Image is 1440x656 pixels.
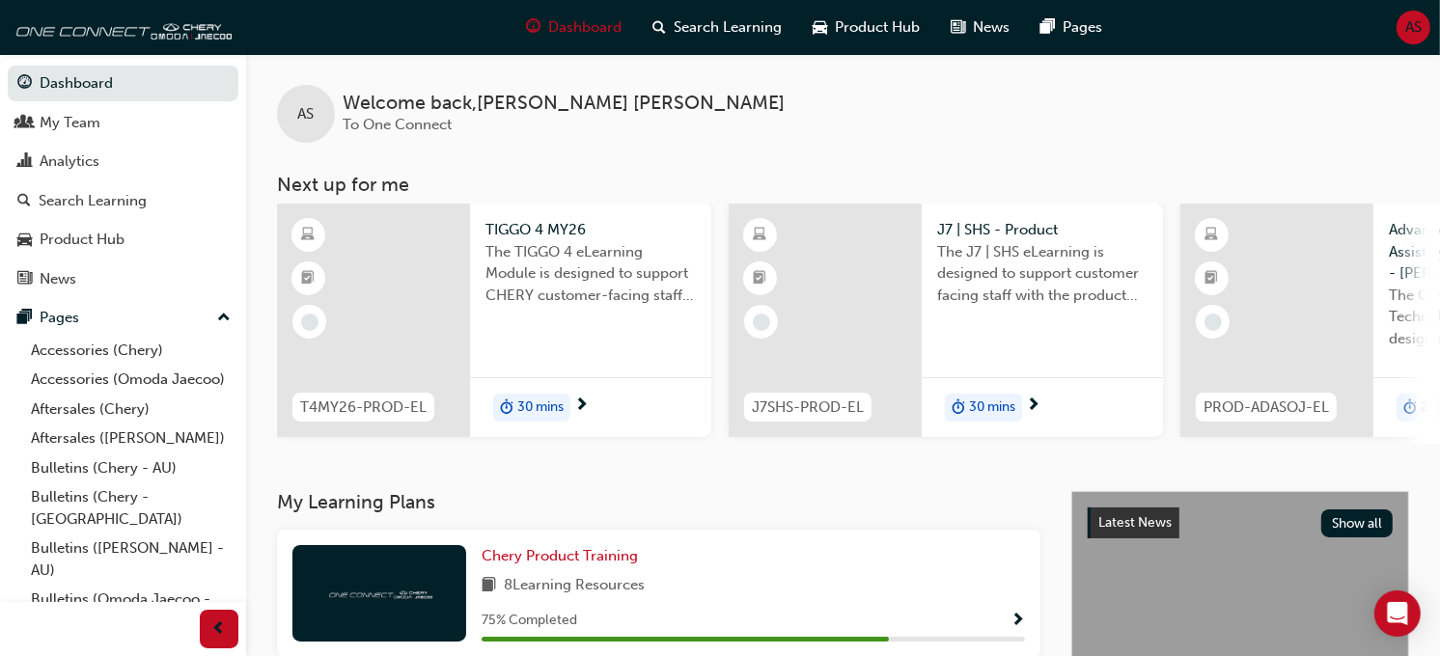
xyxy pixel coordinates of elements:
[1063,16,1102,39] span: Pages
[1403,396,1417,421] span: duration-icon
[8,62,238,300] button: DashboardMy TeamAnalyticsSearch LearningProduct HubNews
[302,266,316,291] span: booktick-icon
[500,396,513,421] span: duration-icon
[517,396,564,419] span: 30 mins
[17,310,32,327] span: pages-icon
[1205,266,1219,291] span: booktick-icon
[40,307,79,329] div: Pages
[301,314,318,331] span: learningRecordVerb_NONE-icon
[937,241,1148,307] span: The J7 | SHS eLearning is designed to support customer facing staff with the product and sales in...
[246,174,1440,196] h3: Next up for me
[300,396,427,419] span: T4MY26-PROD-EL
[752,396,864,419] span: J7SHS-PROD-EL
[511,8,637,47] a: guage-iconDashboard
[23,336,238,366] a: Accessories (Chery)
[298,103,315,125] span: AS
[485,241,696,307] span: The TIGGO 4 eLearning Module is designed to support CHERY customer-facing staff with the product ...
[1040,15,1055,40] span: pages-icon
[302,223,316,248] span: learningResourceType_ELEARNING-icon
[1088,507,1393,538] a: Latest NewsShow all
[482,545,646,567] a: Chery Product Training
[17,75,32,93] span: guage-icon
[23,533,238,585] a: Bulletins ([PERSON_NAME] - AU)
[277,491,1040,513] h3: My Learning Plans
[8,144,238,179] a: Analytics
[526,15,540,40] span: guage-icon
[8,105,238,141] a: My Team
[23,482,238,533] a: Bulletins (Chery - [GEOGRAPHIC_DATA])
[797,8,935,47] a: car-iconProduct Hub
[952,396,965,421] span: duration-icon
[212,617,227,642] span: prev-icon
[8,222,238,258] a: Product Hub
[548,16,622,39] span: Dashboard
[482,610,577,632] span: 75 % Completed
[951,15,965,40] span: news-icon
[652,15,666,40] span: search-icon
[8,66,238,101] a: Dashboard
[937,219,1148,241] span: J7 | SHS - Product
[40,268,76,290] div: News
[935,8,1025,47] a: news-iconNews
[23,585,238,636] a: Bulletins (Omoda Jaecoo - [GEOGRAPHIC_DATA])
[637,8,797,47] a: search-iconSearch Learning
[1098,514,1172,531] span: Latest News
[1011,613,1025,630] span: Show Progress
[674,16,782,39] span: Search Learning
[1321,509,1394,537] button: Show all
[482,574,496,598] span: book-icon
[1026,397,1040,415] span: next-icon
[17,153,32,171] span: chart-icon
[343,93,785,115] span: Welcome back , [PERSON_NAME] [PERSON_NAME]
[17,232,32,249] span: car-icon
[1205,314,1222,331] span: learningRecordVerb_NONE-icon
[1397,11,1430,44] button: AS
[504,574,645,598] span: 8 Learning Resources
[8,183,238,219] a: Search Learning
[40,112,100,134] div: My Team
[23,395,238,424] a: Aftersales (Chery)
[574,397,589,415] span: next-icon
[343,116,452,133] span: To One Connect
[277,204,711,437] a: T4MY26-PROD-ELTIGGO 4 MY26The TIGGO 4 eLearning Module is designed to support CHERY customer-faci...
[23,453,238,483] a: Bulletins (Chery - AU)
[17,193,31,210] span: search-icon
[969,396,1015,419] span: 30 mins
[8,300,238,336] button: Pages
[485,219,696,241] span: TIGGO 4 MY26
[729,204,1163,437] a: J7SHS-PROD-ELJ7 | SHS - ProductThe J7 | SHS eLearning is designed to support customer facing staf...
[754,266,767,291] span: booktick-icon
[23,365,238,395] a: Accessories (Omoda Jaecoo)
[17,115,32,132] span: people-icon
[17,271,32,288] span: news-icon
[39,190,147,212] div: Search Learning
[10,8,232,46] img: oneconnect
[835,16,920,39] span: Product Hub
[40,150,99,173] div: Analytics
[1374,590,1421,637] div: Open Intercom Messenger
[1204,396,1329,419] span: PROD-ADASOJ-EL
[813,15,827,40] span: car-icon
[217,306,231,331] span: up-icon
[326,584,432,602] img: oneconnect
[1025,8,1118,47] a: pages-iconPages
[973,16,1010,39] span: News
[1011,609,1025,633] button: Show Progress
[753,314,770,331] span: learningRecordVerb_NONE-icon
[1205,223,1219,248] span: learningResourceType_ELEARNING-icon
[23,424,238,453] a: Aftersales ([PERSON_NAME])
[754,223,767,248] span: learningResourceType_ELEARNING-icon
[8,261,238,297] a: News
[1405,16,1422,39] span: AS
[40,229,125,251] div: Product Hub
[482,547,638,564] span: Chery Product Training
